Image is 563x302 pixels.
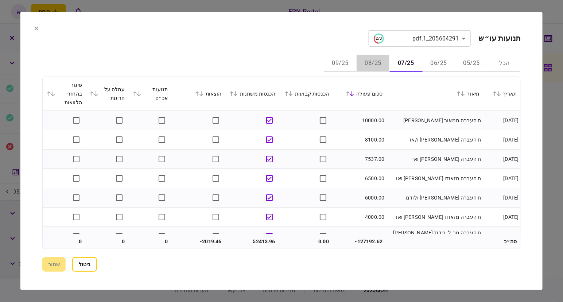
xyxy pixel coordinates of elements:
[333,208,386,227] td: 4000.00
[390,89,479,98] div: תיאור
[132,85,168,102] div: תנועות אכ״ם
[386,208,483,227] td: ח העברה מזאודו [PERSON_NAME] ואו
[333,227,386,246] td: 3448.30
[357,55,389,72] button: 08/25
[389,55,422,72] button: 07/25
[333,188,386,208] td: 6000.00
[386,188,483,208] td: ח העברה [PERSON_NAME] ולודמ
[386,111,483,130] td: ח העברה ממאור [PERSON_NAME]
[333,234,386,249] td: -127192.62
[483,130,520,150] td: [DATE]
[483,208,520,227] td: [DATE]
[386,150,483,169] td: ח העברה [PERSON_NAME] ואי
[333,150,386,169] td: 7537.00
[128,234,171,249] td: 0
[279,234,333,249] td: 0.00
[483,188,520,208] td: [DATE]
[486,89,517,98] div: תאריך
[422,55,455,72] button: 06/25
[175,89,221,98] div: הוצאות
[333,169,386,188] td: 6500.00
[376,36,382,41] text: 2/3
[171,234,225,249] td: -2019.46
[483,111,520,130] td: [DATE]
[46,81,82,107] div: פיגור בהחזרי הלוואות
[336,89,383,98] div: סכום פעולה
[333,130,386,150] td: 8100.00
[483,150,520,169] td: [DATE]
[386,169,483,188] td: ח העברה מזאודו [PERSON_NAME] ואו
[455,55,488,72] button: 05/25
[488,55,521,72] button: הכל
[86,234,129,249] td: 0
[479,34,521,43] h2: תנועות עו״ש
[89,85,125,102] div: עמלה על חריגות
[229,89,275,98] div: הכנסות משתנות
[333,111,386,130] td: 10000.00
[72,257,97,272] button: ביטול
[225,234,279,249] td: 52413.96
[283,89,329,98] div: הכנסות קבועות
[483,169,520,188] td: [DATE]
[43,234,86,249] td: 0
[374,33,459,43] div: 205604291_1.pdf
[483,234,520,249] td: סה״כ
[386,227,483,246] td: ח העברה מר.ל. בידוד [PERSON_NAME] חשבון
[386,130,483,150] td: ח העברה [PERSON_NAME] ו/או
[483,227,520,246] td: [DATE]
[324,55,357,72] button: 09/25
